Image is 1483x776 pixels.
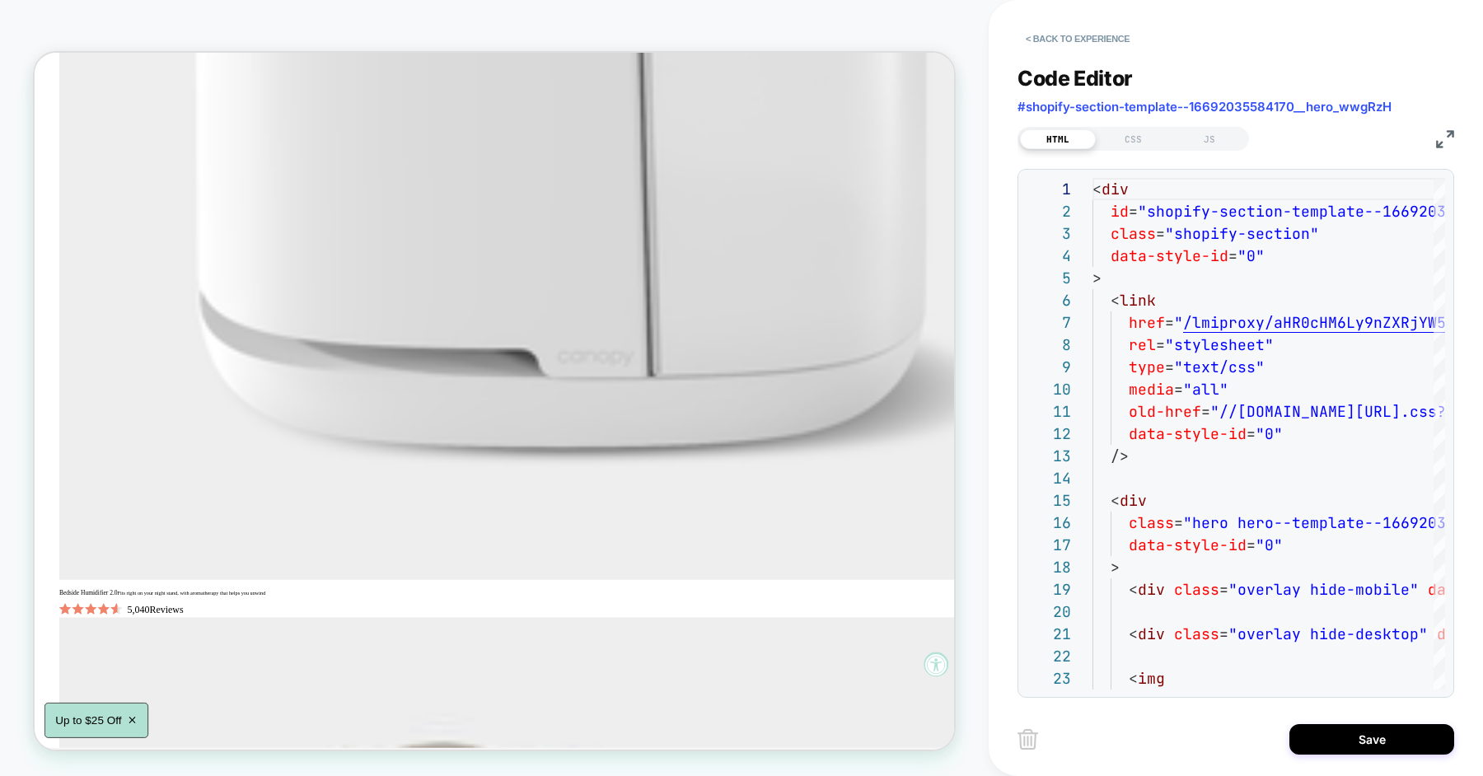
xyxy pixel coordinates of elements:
span: "shopify-section" [1165,224,1319,243]
div: 10 [1027,378,1071,400]
iframe: To enrich screen reader interactions, please activate Accessibility in Grammarly extension settings [35,53,955,748]
img: fullscreen [1436,130,1454,148]
span: "//[DOMAIN_NAME][URL] [1210,402,1401,421]
span: Bedside Humidifier 2.0 [33,715,110,724]
span: div [1102,180,1129,199]
span: "text/css" [1174,358,1265,376]
span: "overlay hide-mobile" [1228,580,1419,599]
div: 5 [1027,267,1071,289]
span: = [1165,313,1174,332]
div: 3 [1027,222,1071,245]
div: 6 [1027,289,1071,311]
button: Save [1289,724,1454,755]
div: 16 [1027,512,1071,534]
div: 14 [1027,467,1071,489]
div: 21 [1027,623,1071,645]
span: rel [1129,335,1156,354]
span: = [1247,535,1256,554]
span: link [1120,291,1156,310]
span: = [1165,358,1174,376]
span: class [1129,513,1174,532]
div: 1 [1027,178,1071,200]
span: Code Editor [1018,66,1133,91]
span: old-href [1129,402,1201,421]
div: HTML [1020,129,1096,149]
span: media [1129,380,1174,399]
span: < [1129,624,1138,643]
span: div [1138,580,1165,599]
span: "0" [1237,246,1265,265]
div: 15 [1027,489,1071,512]
div: 12 [1027,423,1071,445]
span: /> [1111,446,1129,465]
span: id [1111,202,1129,221]
span: " [1174,313,1183,332]
div: 7 [1027,311,1071,334]
span: img [1138,669,1165,688]
span: "stylesheet" [1165,335,1274,354]
span: "0" [1256,424,1283,443]
span: class [1174,624,1219,643]
div: 8 [1027,334,1071,356]
span: < [1129,580,1138,599]
span: "all" [1183,380,1228,399]
div: 19 [1027,578,1071,601]
span: > [1111,558,1120,577]
span: < [1129,669,1138,688]
span: = [1129,202,1138,221]
span: = [1247,424,1256,443]
div: 9 [1027,356,1071,378]
span: "0" [1256,535,1283,554]
div: 18 [1027,556,1071,578]
span: type [1129,358,1165,376]
span: class [1174,580,1219,599]
span: data-style-id [1129,535,1247,554]
div: 13 [1027,445,1071,467]
div: 2 [1027,200,1071,222]
span: = [1201,402,1210,421]
div: JS [1172,129,1247,149]
span: = [1156,224,1165,243]
span: = [1174,380,1183,399]
span: < [1111,491,1120,510]
div: 17 [1027,534,1071,556]
button: < Back to experience [1018,26,1138,52]
span: > [1092,269,1102,287]
img: delete [1018,729,1038,750]
span: = [1228,246,1237,265]
span: = [1174,513,1183,532]
span: = [1219,580,1228,599]
div: 23 [1027,667,1071,690]
span: href [1129,313,1165,332]
div: CSS [1096,129,1172,149]
span: < [1092,180,1102,199]
span: class [1111,224,1156,243]
span: Reviews [153,735,199,749]
span: "overlay hide-desktop" [1228,624,1428,643]
span: data-style-id [1129,424,1247,443]
div: 20 [1027,601,1071,623]
span: div [1138,624,1165,643]
span: 5,040 [124,735,153,749]
span: data-style-id [1111,246,1228,265]
div: 22 [1027,645,1071,667]
span: #shopify-section-template--16692035584170__hero_wwgRzH [1018,99,1392,115]
div: 11 [1027,400,1071,423]
span: = [1156,335,1165,354]
small: Fits right on your night stand, with aromatherapy that helps you unwind [110,717,308,724]
span: div [1120,491,1147,510]
span: = [1219,624,1228,643]
div: 4 [1027,245,1071,267]
span: < [1111,291,1120,310]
